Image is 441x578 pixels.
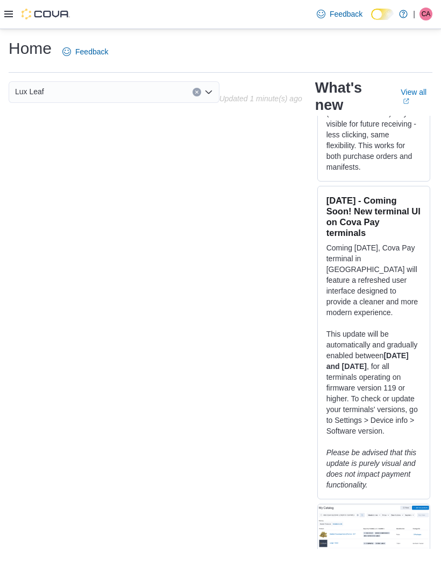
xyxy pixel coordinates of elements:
[15,85,44,98] span: Lux Leaf
[330,9,362,19] span: Feedback
[22,9,70,19] img: Cova
[312,3,367,25] a: Feedback
[419,8,432,20] div: Chloe Avramenko Taylor
[326,329,421,436] p: This update will be automatically and gradually enabled between , for all terminals operating on ...
[401,88,432,105] a: View allExternal link
[219,94,302,103] p: Updated 1 minute(s) ago
[326,195,421,238] h3: [DATE] - Coming Soon! New terminal UI on Cova Pay terminals
[193,88,201,96] button: Clear input
[58,41,112,62] a: Feedback
[326,75,421,172] p: We've updated product receiving so your [MEDICAL_DATA] choices (like THCa or CBG) stay visible fo...
[403,98,409,105] svg: External link
[371,9,394,20] input: Dark Mode
[75,46,108,57] span: Feedback
[204,88,213,96] button: Open list of options
[422,8,431,20] span: CA
[9,38,52,59] h1: Home
[315,79,388,114] h2: What's new
[326,448,416,489] em: Please be advised that this update is purely visual and does not impact payment functionality.
[326,242,421,318] p: Coming [DATE], Cova Pay terminal in [GEOGRAPHIC_DATA] will feature a refreshed user interface des...
[326,351,409,371] strong: [DATE] and [DATE]
[413,8,415,20] p: |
